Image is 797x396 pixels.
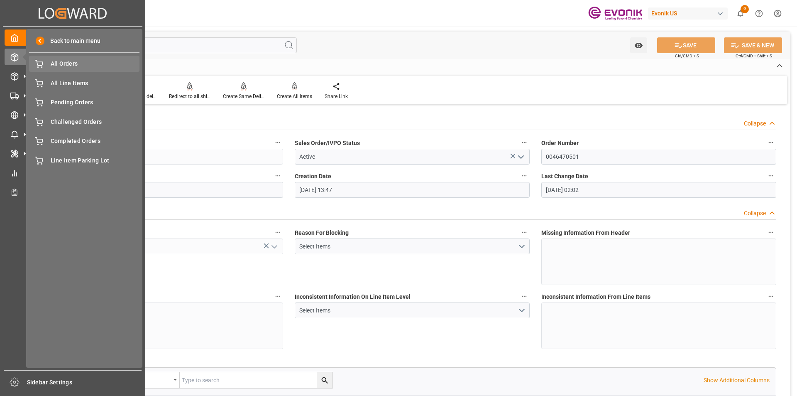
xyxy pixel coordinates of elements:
[299,306,517,315] div: Select Items
[295,293,411,301] span: Inconsistent Information On Line Item Level
[750,4,768,23] button: Help Center
[736,53,772,59] span: Ctrl/CMD + Shift + S
[519,137,530,148] button: Sales Order/IVPO Status
[29,133,139,149] a: Completed Orders
[44,37,100,45] span: Back to main menu
[267,240,280,253] button: open menu
[5,165,141,181] a: My Reports
[27,378,142,387] span: Sidebar Settings
[29,152,139,168] a: Line Item Parking Lot
[295,229,349,237] span: Reason For Blocking
[272,227,283,238] button: Blocked From Further Processing
[519,291,530,302] button: Inconsistent Information On Line Item Level
[51,98,140,107] span: Pending Orders
[731,4,750,23] button: show 9 new notifications
[51,118,140,126] span: Challenged Orders
[588,6,642,21] img: Evonik-brand-mark-Deep-Purple-RGB.jpeg_1700498283.jpeg
[724,37,782,53] button: SAVE & NEW
[519,170,530,181] button: Creation Date
[765,170,776,181] button: Last Change Date
[295,172,331,181] span: Creation Date
[51,79,140,88] span: All Line Items
[741,5,749,13] span: 9
[630,37,647,53] button: open menu
[648,7,728,20] div: Evonik US
[272,291,283,302] button: Missing Master Data From Header
[29,94,139,111] a: Pending Orders
[169,93,210,100] div: Redirect to all shipments
[272,170,283,181] button: Order Type (SAP)
[325,93,348,100] div: Share Link
[541,172,588,181] span: Last Change Date
[317,372,332,388] button: search button
[295,139,360,148] span: Sales Order/IVPO Status
[51,156,140,165] span: Line Item Parking Lot
[5,184,141,200] a: Transport Planner
[295,239,530,254] button: open menu
[744,119,766,128] div: Collapse
[648,5,731,21] button: Evonik US
[29,113,139,130] a: Challenged Orders
[519,227,530,238] button: Reason For Blocking
[541,229,630,237] span: Missing Information From Header
[765,227,776,238] button: Missing Information From Header
[180,372,332,388] input: Type to search
[541,182,776,198] input: DD.MM.YYYY HH:MM
[541,293,650,301] span: Inconsistent Information From Line Items
[117,372,180,388] button: open menu
[277,93,312,100] div: Create All Items
[29,75,139,91] a: All Line Items
[223,93,264,100] div: Create Same Delivery Date
[541,139,579,148] span: Order Number
[704,376,770,385] p: Show Additional Columns
[5,30,141,46] a: My Cockpit
[122,374,171,384] div: Equals
[765,137,776,148] button: Order Number
[295,182,530,198] input: DD.MM.YYYY HH:MM
[51,59,140,68] span: All Orders
[744,209,766,218] div: Collapse
[657,37,715,53] button: SAVE
[675,53,699,59] span: Ctrl/CMD + S
[272,137,283,148] button: code
[51,137,140,145] span: Completed Orders
[514,150,526,163] button: open menu
[295,303,530,318] button: open menu
[29,56,139,72] a: All Orders
[765,291,776,302] button: Inconsistent Information From Line Items
[38,37,297,53] input: Search Fields
[299,242,517,251] div: Select Items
